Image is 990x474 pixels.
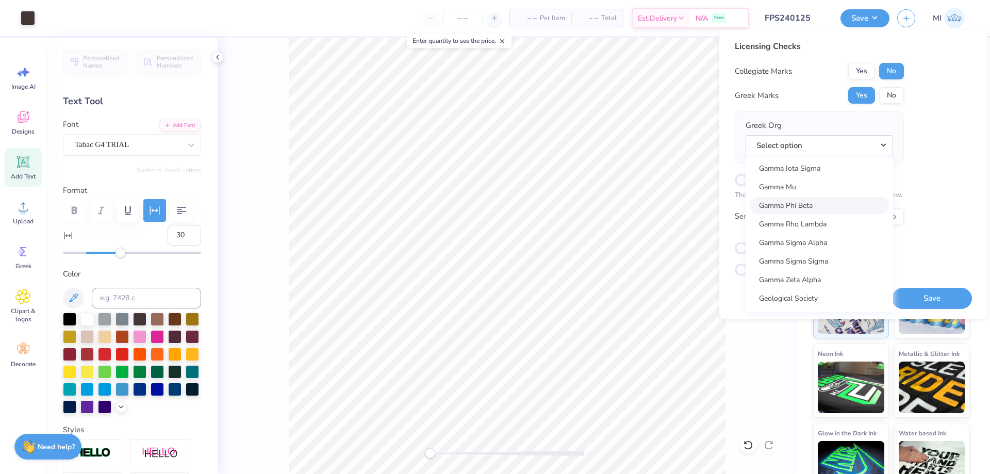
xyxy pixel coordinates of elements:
span: Free [714,14,724,22]
span: Add Text [11,172,36,181]
div: Greek Marks [735,90,779,102]
div: Text Tool [63,94,201,108]
span: Water based Ink [899,428,946,438]
span: Upload [13,217,34,225]
label: Color [63,268,201,280]
span: Personalized Numbers [157,55,195,69]
img: Shadow [142,447,178,460]
a: Gamma Sigma Alpha [750,234,889,251]
button: No [879,87,904,104]
span: MI [933,12,942,24]
span: Image AI [11,83,36,91]
label: Greek Org [746,120,782,132]
button: Add Font [159,119,201,132]
button: Save [840,9,889,27]
span: Per Item [540,13,565,24]
span: Clipart & logos [6,307,40,323]
span: Designs [12,127,35,136]
a: Gamma Sigma Sigma [750,253,889,270]
span: Est. Delivery [638,13,677,24]
div: Accessibility label [425,448,435,459]
label: Styles [63,424,84,436]
div: Accessibility label [115,248,126,258]
input: e.g. 7428 c [92,288,201,308]
img: Mark Isaac [944,8,965,28]
a: Gamma Phi Beta [750,197,889,214]
p: The changes are too minor to warrant an Affinity review. [735,190,904,201]
input: – – [442,9,483,27]
button: Yes [848,63,875,79]
div: Collegiate Marks [735,66,792,77]
input: Untitled Design [757,8,833,28]
span: Personalized Names [83,55,121,69]
a: Gamma Mu [750,178,889,195]
div: Select option [746,157,893,312]
div: Enter quantity to see the price. [407,34,511,48]
span: Decorate [11,360,36,368]
img: Stroke [75,447,111,459]
span: Glow in the Dark Ink [818,428,877,438]
a: MI [928,8,969,28]
strong: Need help? [38,442,75,452]
label: Format [63,185,201,197]
button: Yes [848,87,875,104]
a: Geological Society [750,290,889,307]
span: Neon Ink [818,348,843,359]
a: Gamma Iota Sigma [750,160,889,177]
div: Licensing Checks [735,40,904,53]
a: Geology & Earth Science Organization [750,308,889,325]
span: Metallic & Glitter Ink [899,348,960,359]
button: Switch to Greek Letters [137,166,201,174]
button: Select option [746,135,893,156]
div: Send a Copy to Client [735,210,810,222]
span: – – [516,13,537,24]
label: Font [63,119,78,130]
button: Personalized Numbers [137,50,201,74]
span: N/A [696,13,708,24]
button: No [879,63,904,79]
a: Gamma Rho Lambda [750,216,889,233]
span: Total [601,13,617,24]
a: Gamma Zeta Alpha [750,271,889,288]
button: Save [892,288,972,309]
span: – – [577,13,598,24]
button: Personalized Names [63,50,127,74]
img: Neon Ink [818,362,884,413]
span: Greek [15,262,31,270]
img: Metallic & Glitter Ink [899,362,965,413]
